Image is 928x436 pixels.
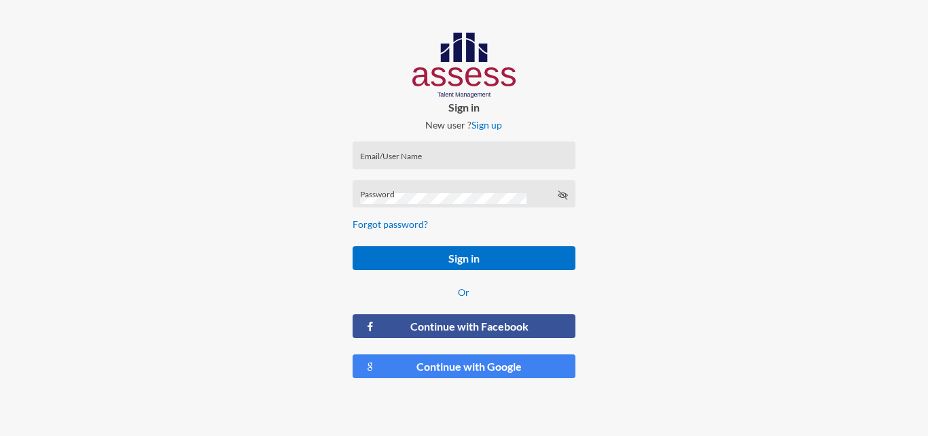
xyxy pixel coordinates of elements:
[353,354,575,378] button: Continue with Google
[342,119,586,131] p: New user ?
[353,246,575,270] button: Sign in
[353,286,575,298] p: Or
[471,119,502,131] a: Sign up
[353,218,428,230] a: Forgot password?
[342,101,586,114] p: Sign in
[353,314,575,338] button: Continue with Facebook
[412,33,516,98] img: AssessLogoo.svg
